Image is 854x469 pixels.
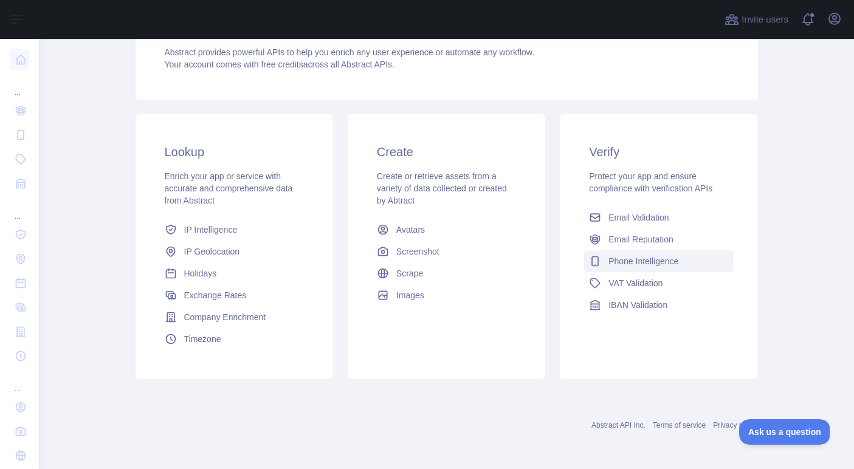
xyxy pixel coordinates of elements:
a: Email Validation [584,207,733,228]
span: Timezone [184,333,221,345]
a: VAT Validation [584,272,733,294]
span: Your account comes with across all Abstract APIs. [165,60,394,69]
span: Images [396,289,424,301]
span: Screenshot [396,245,439,258]
a: Exchange Rates [160,284,309,306]
div: ... [10,197,29,221]
h3: Verify [589,143,728,160]
div: ... [10,73,29,97]
a: IBAN Validation [584,294,733,316]
span: Exchange Rates [184,289,247,301]
a: Abstract API Inc. [591,421,646,430]
a: Holidays [160,262,309,284]
span: Holidays [184,267,217,279]
span: Enrich your app or service with accurate and comprehensive data from Abstract [165,171,293,205]
span: Avatars [396,224,425,236]
span: Email Reputation [608,233,673,245]
a: Images [372,284,521,306]
div: ... [10,369,29,394]
a: Scrape [372,262,521,284]
span: Protect your app and ensure compliance with verification APIs [589,171,712,193]
span: IP Intelligence [184,224,238,236]
h3: Create [377,143,516,160]
a: Phone Intelligence [584,250,733,272]
a: Timezone [160,328,309,350]
a: Screenshot [372,241,521,262]
span: Scrape [396,267,423,279]
a: IP Geolocation [160,241,309,262]
a: Email Reputation [584,228,733,250]
span: VAT Validation [608,277,663,289]
a: Privacy policy [713,421,757,430]
a: IP Intelligence [160,219,309,241]
span: Abstract provides powerful APIs to help you enrich any user experience or automate any workflow. [165,47,535,57]
a: Company Enrichment [160,306,309,328]
a: Terms of service [653,421,706,430]
span: Phone Intelligence [608,255,678,267]
h3: Lookup [165,143,304,160]
span: Email Validation [608,211,669,224]
button: Invite users [722,10,791,29]
span: Invite users [742,13,788,27]
span: Create or retrieve assets from a variety of data collected or created by Abtract [377,171,507,205]
span: IP Geolocation [184,245,240,258]
iframe: Toggle Customer Support [739,419,830,445]
span: IBAN Validation [608,299,667,311]
span: free credits [261,60,303,69]
span: Company Enrichment [184,311,266,323]
a: Avatars [372,219,521,241]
